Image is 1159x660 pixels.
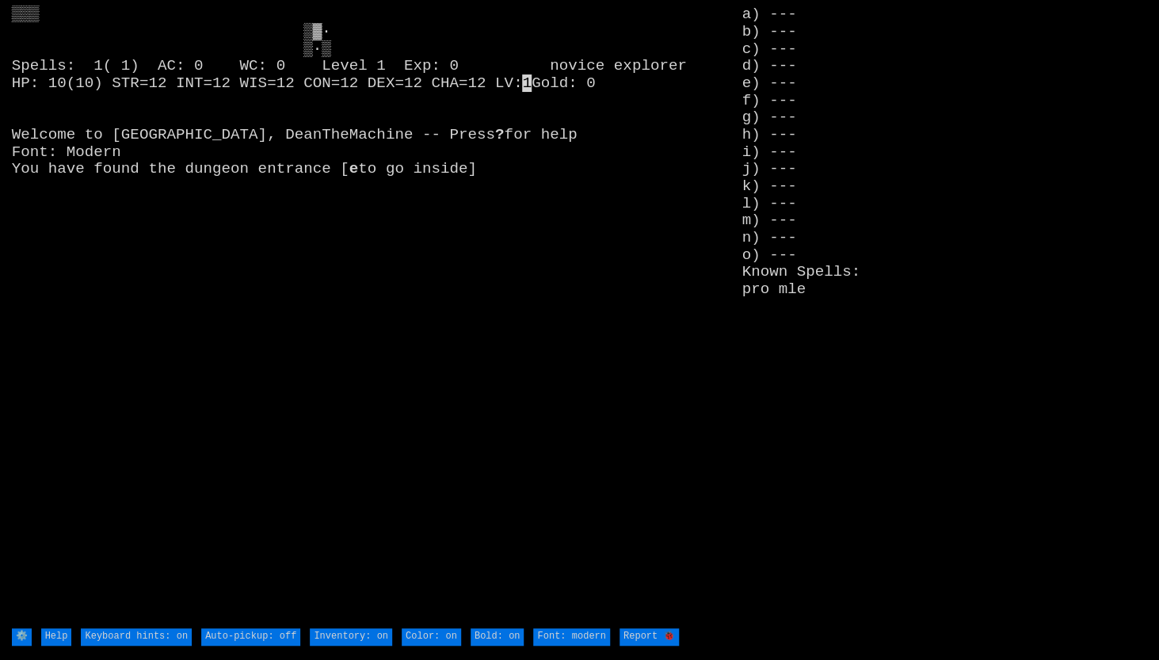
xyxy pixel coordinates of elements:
input: ⚙️ [12,628,32,646]
b: e [349,160,359,177]
input: Inventory: on [310,628,392,646]
input: Font: modern [533,628,609,646]
input: Color: on [402,628,461,646]
stats: a) --- b) --- c) --- d) --- e) --- f) --- g) --- h) --- i) --- j) --- k) --- l) --- m) --- n) ---... [742,6,1147,627]
b: ? [495,126,505,143]
larn: ▒▒▒ ▒▓· ▒·▒ Spells: 1( 1) AC: 0 WC: 0 Level 1 Exp: 0 novice explorer HP: 10(10) STR=12 INT=12 WIS... [12,6,742,627]
input: Report 🐞 [620,628,679,646]
mark: 1 [522,74,532,92]
input: Auto-pickup: off [201,628,300,646]
input: Keyboard hints: on [81,628,192,646]
input: Bold: on [471,628,524,646]
input: Help [41,628,72,646]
